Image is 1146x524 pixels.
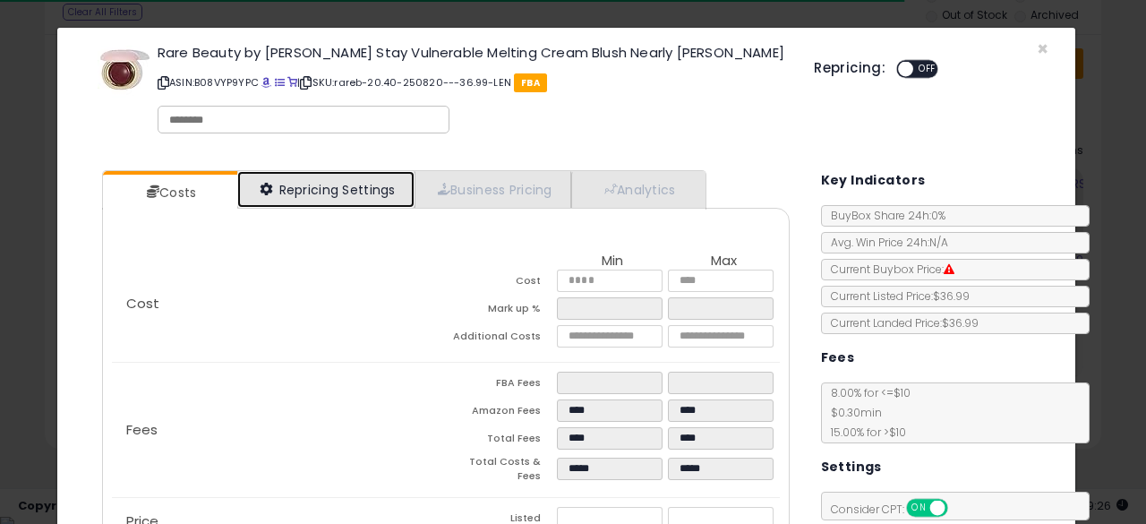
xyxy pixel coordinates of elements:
[514,73,547,92] span: FBA
[822,385,911,440] span: 8.00 % for <= $10
[822,502,971,517] span: Consider CPT:
[103,175,235,210] a: Costs
[415,171,571,208] a: Business Pricing
[158,46,787,59] h3: Rare Beauty by [PERSON_NAME] Stay Vulnerable Melting Cream Blush Nearly [PERSON_NAME]
[557,253,668,270] th: Min
[261,75,271,90] a: BuyBox page
[821,347,855,369] h5: Fees
[822,208,945,223] span: BuyBox Share 24h: 0%
[446,297,557,325] td: Mark up %
[237,171,415,208] a: Repricing Settings
[822,235,948,250] span: Avg. Win Price 24h: N/A
[822,262,954,277] span: Current Buybox Price:
[446,399,557,427] td: Amazon Fees
[822,315,979,331] span: Current Landed Price: $36.99
[112,296,446,311] p: Cost
[945,501,973,516] span: OFF
[944,264,954,275] i: Suppressed Buy Box
[908,501,930,516] span: ON
[446,455,557,488] td: Total Costs & Fees
[275,75,285,90] a: All offer listings
[112,423,446,437] p: Fees
[822,405,882,420] span: $0.30 min
[98,46,151,99] img: 413UvYAv5gL._SL60_.jpg
[158,68,787,97] p: ASIN: B08VYP9YPC | SKU: rareb-20.40-250820---36.99-LEN
[821,169,926,192] h5: Key Indicators
[814,61,885,75] h5: Repricing:
[287,75,297,90] a: Your listing only
[446,270,557,297] td: Cost
[1037,36,1048,62] span: ×
[446,325,557,353] td: Additional Costs
[571,171,704,208] a: Analytics
[913,62,941,77] span: OFF
[822,288,970,304] span: Current Listed Price: $36.99
[446,427,557,455] td: Total Fees
[821,456,882,478] h5: Settings
[668,253,779,270] th: Max
[822,425,906,440] span: 15.00 % for > $10
[446,372,557,399] td: FBA Fees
